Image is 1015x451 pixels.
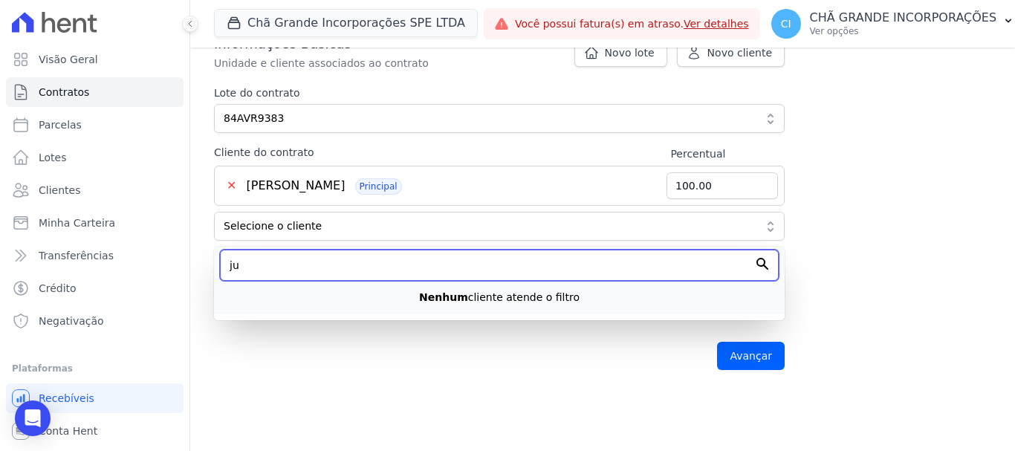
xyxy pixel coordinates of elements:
span: Transferências [39,248,114,263]
a: Negativação [6,306,184,336]
button: ✕ [221,177,242,195]
span: Novo cliente [707,45,772,60]
span: Negativação [39,314,104,328]
span: Contratos [39,85,89,100]
strong: Nenhum [419,291,468,303]
span: Clientes [39,183,80,198]
span: Parcelas [39,117,82,132]
label: Percentual [670,148,725,160]
a: Transferências [6,241,184,270]
span: Recebíveis [39,391,94,406]
span: Novo lote [605,45,655,60]
span: 84AVR9383 [224,111,754,126]
span: Visão Geral [39,52,98,67]
input: Avançar [717,342,785,370]
span: Selecione o cliente [224,218,754,234]
span: Você possui fatura(s) em atraso. [515,16,749,32]
div: Open Intercom Messenger [15,400,51,436]
span: CI [781,19,791,29]
span: Conta Hent [39,424,97,438]
a: Parcelas [6,110,184,140]
a: Recebíveis [6,383,184,413]
div: Plataformas [12,360,178,377]
span: Principal [355,178,402,195]
input: Filtrar por nome [220,250,779,281]
button: Chã Grande Incorporações SPE LTDA [214,9,478,37]
p: cliente atende o filtro [419,290,580,305]
label: Lote do contrato [214,85,785,101]
p: Ver opções [810,25,997,37]
span: [PERSON_NAME] [247,178,346,192]
span: Crédito [39,281,77,296]
span: Minha Carteira [39,215,115,230]
a: Conta Hent [6,416,184,446]
a: Lotes [6,143,184,172]
span: Lotes [39,150,67,165]
a: Visão Geral [6,45,184,74]
label: Cliente do contrato [214,145,670,160]
a: Minha Carteira [6,208,184,238]
button: 84AVR9383 [214,104,785,133]
a: Ver detalhes [684,18,749,30]
p: CHÃ GRANDE INCORPORAÇÕES [810,10,997,25]
p: Unidade e cliente associados ao contrato [214,56,713,71]
a: Crédito [6,273,184,303]
a: Contratos [6,77,184,107]
a: Clientes [6,175,184,205]
a: Novo lote [574,39,667,67]
button: Selecione o cliente [214,212,785,241]
a: Novo cliente [677,39,785,67]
